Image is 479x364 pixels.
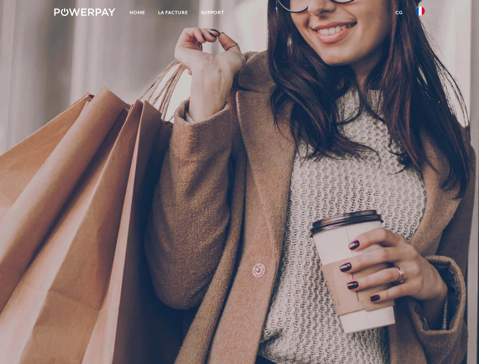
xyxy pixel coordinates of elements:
[54,8,115,16] img: logo-powerpay-white.svg
[416,6,425,16] img: fr
[389,6,409,19] a: CG
[152,6,195,19] a: LA FACTURE
[195,6,231,19] a: Support
[123,6,152,19] a: Home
